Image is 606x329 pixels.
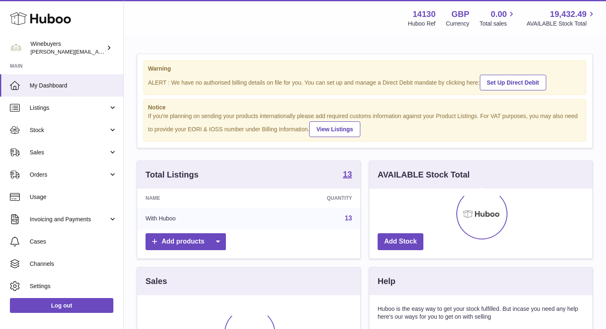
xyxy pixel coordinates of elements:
div: Huboo Ref [408,20,436,28]
a: View Listings [309,121,360,137]
a: 13 [345,215,352,222]
td: With Huboo [137,208,255,229]
span: Invoicing and Payments [30,215,108,223]
div: Currency [446,20,470,28]
h3: AVAILABLE Stock Total [378,169,470,180]
th: Quantity [255,189,360,208]
span: 19,432.49 [550,9,587,20]
a: Log out [10,298,113,313]
div: ALERT : We have no authorised billing details on file for you. You can set up and manage a Direct... [148,73,582,90]
strong: 14130 [413,9,436,20]
strong: GBP [451,9,469,20]
img: peter@winebuyers.com [10,42,22,54]
span: Channels [30,260,117,268]
span: Sales [30,149,108,156]
span: AVAILABLE Stock Total [526,20,596,28]
a: 13 [343,170,352,180]
div: If you're planning on sending your products internationally please add required customs informati... [148,112,582,137]
p: Huboo is the easy way to get your stock fulfilled. But incase you need any help here's our ways f... [378,305,584,321]
strong: 13 [343,170,352,178]
span: Total sales [479,20,516,28]
span: Orders [30,171,108,179]
span: Listings [30,104,108,112]
h3: Total Listings [146,169,199,180]
strong: Warning [148,65,582,73]
strong: Notice [148,104,582,111]
span: Settings [30,282,117,290]
span: [PERSON_NAME][EMAIL_ADDRESS][DOMAIN_NAME] [31,48,165,55]
a: 19,432.49 AVAILABLE Stock Total [526,9,596,28]
h3: Help [378,276,395,287]
h3: Sales [146,276,167,287]
a: 0.00 Total sales [479,9,516,28]
th: Name [137,189,255,208]
a: Add Stock [378,233,423,250]
div: Winebuyers [31,40,105,56]
a: Set Up Direct Debit [480,75,546,90]
span: Usage [30,193,117,201]
span: 0.00 [491,9,507,20]
span: My Dashboard [30,82,117,90]
span: Cases [30,238,117,246]
a: Add products [146,233,226,250]
span: Stock [30,126,108,134]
